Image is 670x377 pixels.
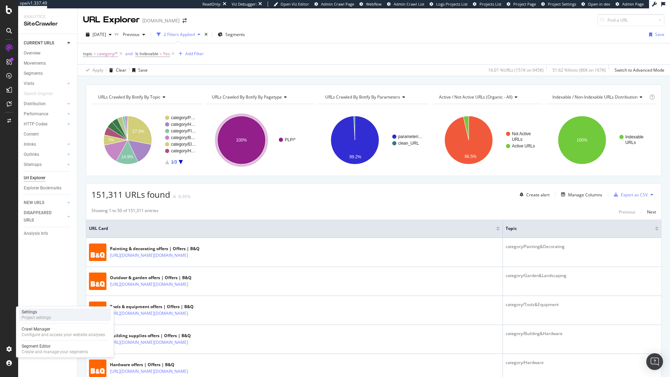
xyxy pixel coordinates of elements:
svg: A chart. [319,110,429,171]
span: topic [83,51,92,57]
a: Distribution [24,100,65,108]
button: Create alert [517,189,550,200]
text: URLs [512,137,522,142]
div: Analytics [24,14,72,20]
a: [URL][DOMAIN_NAME][DOMAIN_NAME] [110,339,188,346]
text: Not Active [512,131,531,136]
button: Next [647,208,656,216]
svg: A chart. [432,110,543,171]
span: Segments [225,31,245,37]
img: main image [89,360,106,377]
a: Crawl ManagerConfigure and access your website analyses [19,326,111,338]
div: Apply [92,67,103,73]
div: A chart. [91,110,202,171]
div: Switch to Advanced Mode [615,67,664,73]
div: Performance [24,110,48,118]
button: [DATE] [83,29,114,40]
a: DISAPPEARED URLS [24,209,65,224]
h4: Active / Not Active URLs [438,92,536,103]
div: Overview [24,50,40,57]
div: Add Filter [185,51,204,57]
text: category/P… [171,115,195,120]
a: NEW URLS [24,199,65,206]
div: category/Hardware [506,360,658,366]
span: Admin Crawl Page [321,1,354,7]
div: URL Explorer [83,14,140,26]
div: Settings [22,309,51,315]
div: ReadOnly: [202,1,221,7]
text: category/H… [171,148,195,153]
button: 2 Filters Applied [154,29,203,40]
span: URLs Crawled By Botify By parameters [325,94,400,100]
text: category/B… [171,135,195,140]
a: Performance [24,110,65,118]
text: category/Fl… [171,129,196,133]
div: Save [655,31,664,37]
span: URLs Crawled By Botify By pagetype [212,94,282,100]
div: Next [647,209,656,215]
div: DISAPPEARED URLS [24,209,59,224]
svg: A chart. [546,110,656,171]
div: Building supplies offers | Offers | B&Q [110,333,218,339]
text: Indexable [625,135,643,139]
button: Segments [215,29,248,40]
div: category/Painting&Decorating [506,244,658,250]
button: Previous [120,29,148,40]
div: [DOMAIN_NAME] [142,17,180,24]
text: PLP/* [285,137,296,142]
div: Sitemaps [24,161,42,168]
a: SettingsProject settings [19,309,111,321]
text: clean_URL [398,141,419,146]
div: A chart. [205,110,315,171]
a: [URL][DOMAIN_NAME][DOMAIN_NAME] [110,368,188,375]
div: times [203,31,209,38]
text: category/H… [171,122,195,127]
span: Yes [163,49,170,59]
a: Sitemaps [24,161,65,168]
div: Analysis Info [24,230,48,237]
span: Is Indexable [135,51,158,57]
a: Open in dev [581,1,610,7]
a: Admin Crawl List [387,1,424,7]
span: Open in dev [588,1,610,7]
span: Open Viz Editor [281,1,309,7]
text: category/El… [171,142,196,147]
div: HTTP Codes [24,121,47,128]
div: Viz Debugger: [232,1,257,7]
span: Project Settings [548,1,576,7]
span: = [94,51,96,57]
div: Visits [24,80,34,87]
span: topic [506,225,645,232]
span: = [159,51,162,57]
text: 100% [236,138,247,143]
div: Manage Columns [568,192,602,198]
div: Distribution [24,100,46,108]
text: 14.9% [121,154,133,159]
a: [URL][DOMAIN_NAME][DOMAIN_NAME] [110,310,188,317]
text: 27.9% [133,129,144,134]
div: Inlinks [24,141,36,148]
span: Active / Not Active URLs (organic - all) [439,94,513,100]
a: Visits [24,80,65,87]
div: Segments [24,70,43,77]
text: 1/3 [171,160,177,165]
button: Switch to Advanced Mode [612,65,664,76]
text: 7% [108,138,114,143]
a: Open Viz Editor [274,1,309,7]
a: Analysis Info [24,230,72,237]
div: 2 Filters Applied [164,31,195,37]
text: 96.5% [464,154,476,159]
div: Movements [24,60,46,67]
div: -0.95% [177,194,191,200]
span: Project Page [513,1,536,7]
span: Logs Projects List [436,1,468,7]
div: and [125,51,133,57]
a: Search Engines [24,90,60,97]
div: category/Building&Hardware [506,331,658,337]
button: Save [646,29,664,40]
div: Search Engines [24,90,53,97]
div: Configure and access your website analyses [22,332,105,338]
